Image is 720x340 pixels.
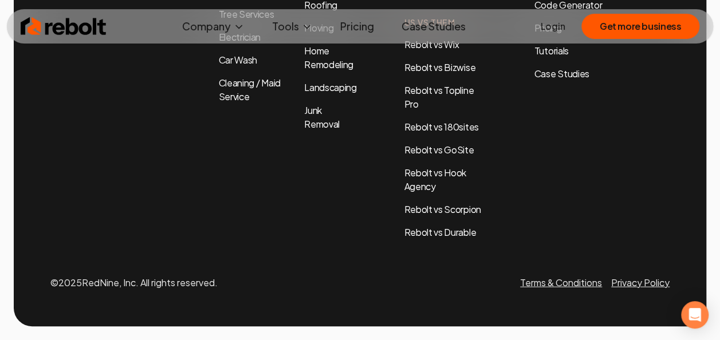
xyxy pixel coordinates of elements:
a: Rebolt vs Wix [404,38,459,50]
a: Home Remodeling [304,45,353,70]
a: Case Studies [392,15,475,38]
a: Terms & Conditions [520,276,602,288]
a: Tree Services [219,8,274,20]
a: Case Studies [534,67,670,81]
p: © 2025 RedNine, Inc. All rights reserved. [50,276,218,290]
a: Cleaning / Maid Service [219,77,281,102]
a: Junk Removal [304,104,340,130]
button: Get more business [581,14,699,39]
a: Car Wash [219,54,257,66]
a: Rebolt vs Scorpion [404,203,481,215]
a: Login [541,19,565,33]
button: Company [173,15,254,38]
a: Rebolt vs 180sites [404,121,478,133]
a: Rebolt vs Durable [404,226,476,238]
a: Rebolt vs Bizwise [404,61,475,73]
a: Pricing [331,15,383,38]
a: Rebolt vs Topline Pro [404,84,474,110]
a: Rebolt vs Hook Agency [404,167,466,192]
img: Rebolt Logo [21,15,107,38]
div: Open Intercom Messenger [681,301,709,329]
a: Rebolt vs GoSite [404,144,474,156]
button: Tools [263,15,322,38]
a: Tutorials [534,44,670,58]
a: Privacy Policy [611,276,670,288]
a: Landscaping [304,81,356,93]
